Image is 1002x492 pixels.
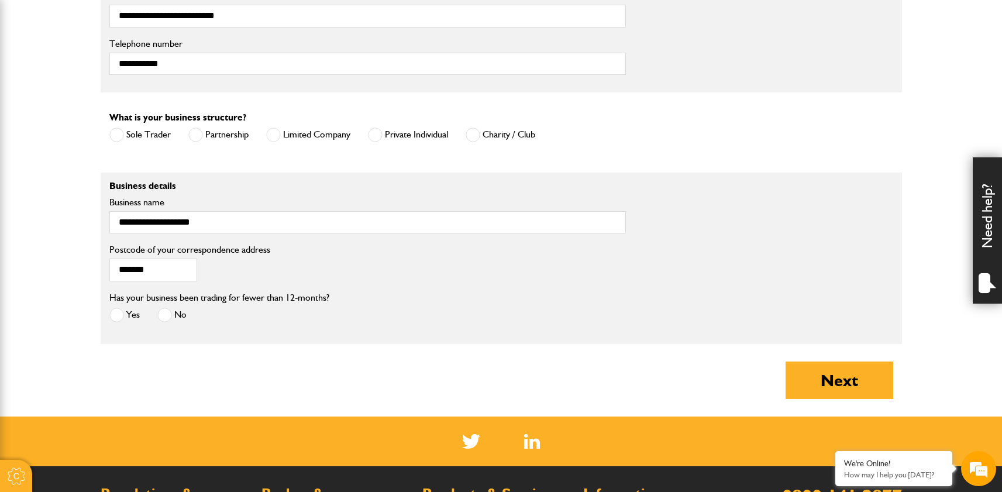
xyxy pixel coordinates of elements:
div: Chat with us now [61,66,197,81]
label: Has your business been trading for fewer than 12-months? [109,293,329,302]
label: Charity / Club [466,128,535,142]
label: Partnership [188,128,249,142]
img: Linked In [524,434,540,449]
a: LinkedIn [524,434,540,449]
label: Business name [109,198,626,207]
label: Yes [109,308,140,322]
img: Twitter [462,434,480,449]
label: Sole Trader [109,128,171,142]
input: Enter your last name [15,108,214,134]
label: Postcode of your correspondence address [109,245,288,254]
label: No [157,308,187,322]
em: Start Chat [159,360,212,376]
label: Private Individual [368,128,448,142]
button: Next [786,362,893,399]
div: Minimize live chat window [192,6,220,34]
p: Business details [109,181,626,191]
input: Enter your phone number [15,177,214,203]
p: How may I help you today? [844,470,944,479]
div: We're Online! [844,459,944,469]
label: Limited Company [266,128,350,142]
img: d_20077148190_company_1631870298795_20077148190 [20,65,49,81]
input: Enter your email address [15,143,214,168]
textarea: Type your message and hit 'Enter' [15,212,214,350]
div: Need help? [973,157,1002,304]
label: Telephone number [109,39,626,49]
label: What is your business structure? [109,113,246,122]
